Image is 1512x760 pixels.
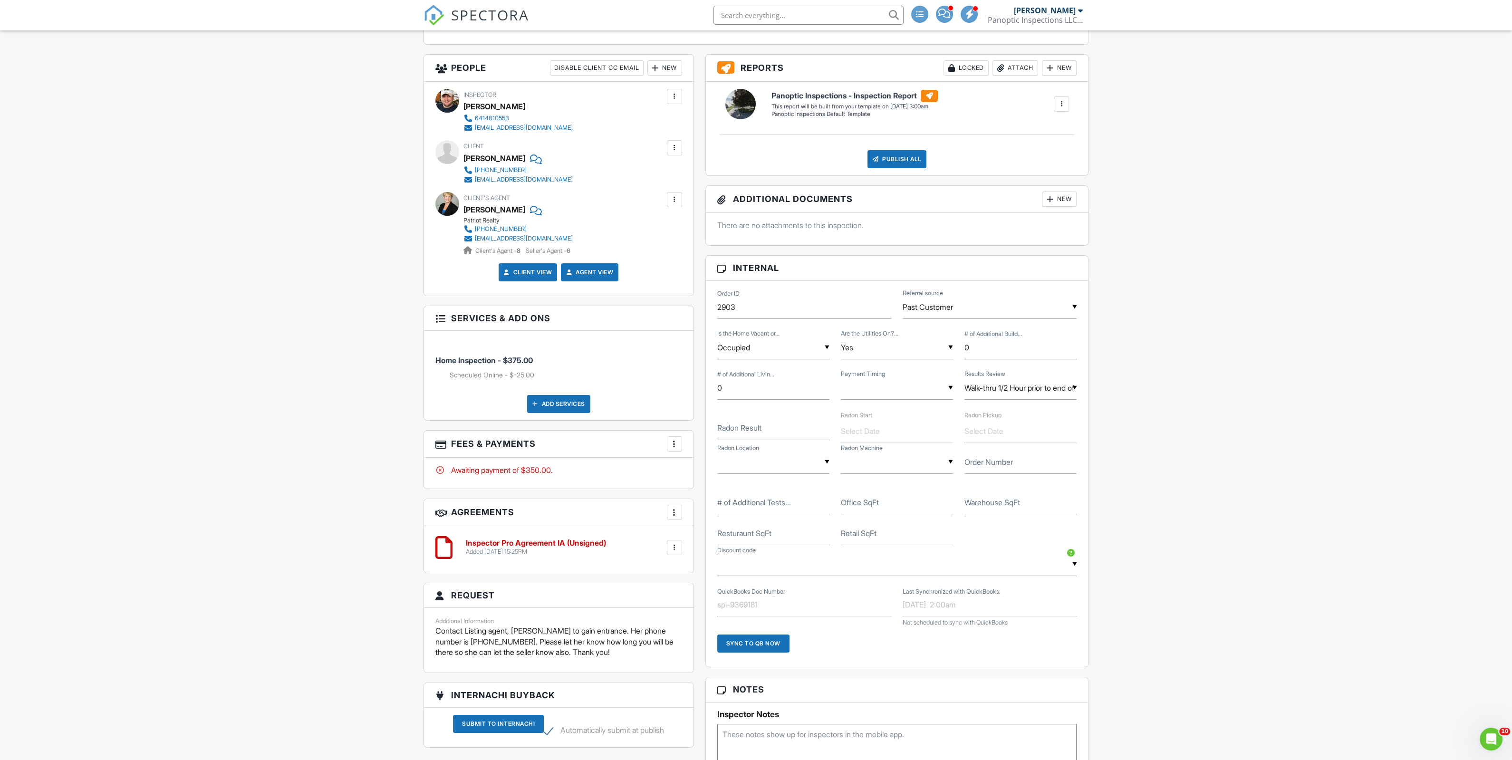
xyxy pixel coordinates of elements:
[717,370,774,379] label: # of Additional Living Units
[550,60,644,76] div: Disable Client CC Email
[964,330,1022,338] label: # of Additional Building(s)
[903,289,943,298] label: Referral source
[1042,60,1077,76] div: New
[435,338,682,387] li: Service: Home Inspection
[647,60,682,76] div: New
[466,539,606,548] h6: Inspector Pro Agreement IA (Unsigned)
[717,522,829,545] input: Resturaunt SqFt
[451,5,529,25] span: SPECTORA
[771,110,938,118] div: Panoptic Inspections Default Template
[453,715,544,740] a: Submit To InterNACHI
[450,370,682,380] li: Add on: Scheduled Online
[717,220,1077,231] p: There are no attachments to this inspection.
[717,423,761,433] label: Radon Result
[463,114,573,123] a: 6414810553
[841,528,876,539] label: Retail SqFt
[502,268,552,277] a: Client View
[517,247,520,254] strong: 8
[988,15,1083,25] div: Panoptic Inspections LLC - Residential and Commercial
[964,457,1013,467] label: Order Number
[463,217,580,224] div: Patriot Realty
[841,522,953,545] input: Retail SqFt
[435,625,682,657] p: Contact Listing agent, [PERSON_NAME] to gain entrance. Her phone number is [PHONE_NUMBER]. Please...
[435,617,494,625] label: Additional Information
[466,539,606,556] a: Inspector Pro Agreement IA (Unsigned) Added [DATE] 15:25PM
[867,150,927,168] div: Publish All
[1014,6,1076,15] div: [PERSON_NAME]
[424,683,693,708] h3: InterNACHI BuyBack
[527,395,590,413] div: Add Services
[841,329,898,338] label: Are the Utilities On? (Gas, Water, Electric)
[964,420,1077,443] input: Select Date
[463,224,573,234] a: [PHONE_NUMBER]
[771,103,938,110] div: This report will be built from your template on [DATE] 3:00am
[435,356,533,365] span: Home Inspection - $375.00
[841,420,953,443] input: Select Date
[717,710,1077,719] h5: Inspector Notes
[453,715,544,733] div: Submit To InterNACHI
[717,635,790,653] div: Sync to QB Now
[463,143,484,150] span: Client
[717,497,791,508] label: # of Additional Tests (Mold, Asbestos, Etc)
[717,376,829,400] input: # of Additional Living Units
[944,60,989,76] div: Locked
[964,336,1077,359] input: # of Additional Building(s)
[717,417,829,440] input: Radon Result
[475,176,573,183] div: [EMAIL_ADDRESS][DOMAIN_NAME]
[526,247,570,254] span: Seller's Agent -
[475,235,573,242] div: [EMAIL_ADDRESS][DOMAIN_NAME]
[841,491,953,514] input: Office SqFt
[466,548,606,556] div: Added [DATE] 15:25PM
[964,412,1002,419] label: Radon Pickup
[475,115,509,122] div: 6414810553
[463,151,525,165] div: [PERSON_NAME]
[717,546,756,555] label: Discount code
[717,329,780,338] label: Is the Home Vacant or Occupied
[424,306,693,331] h3: Services & Add ons
[475,124,573,132] div: [EMAIL_ADDRESS][DOMAIN_NAME]
[463,165,573,175] a: [PHONE_NUMBER]
[992,60,1038,76] div: Attach
[717,587,785,596] label: QuickBooks Doc Number
[841,412,872,419] label: Radon Start
[424,583,693,608] h3: Request
[424,499,693,526] h3: Agreements
[544,726,664,738] label: Automatically submit at publish
[463,202,525,217] a: [PERSON_NAME]
[717,491,829,514] input: # of Additional Tests (Mold, Asbestos, Etc)
[463,194,510,202] span: Client's Agent
[424,5,444,26] img: The Best Home Inspection Software - Spectora
[706,256,1088,280] h3: Internal
[964,370,1005,378] label: Results Review
[435,465,682,475] div: Awaiting payment of $350.00.
[717,528,771,539] label: Resturaunt SqFt
[706,55,1088,82] h3: Reports
[564,268,613,277] a: Agent View
[463,91,496,98] span: Inspector
[771,90,938,102] h6: Panoptic Inspections - Inspection Report
[903,587,1001,596] label: Last Synchronized with QuickBooks:
[463,234,573,243] a: [EMAIL_ADDRESS][DOMAIN_NAME]
[567,247,570,254] strong: 6
[903,619,1008,626] span: Not scheduled to sync with QuickBooks
[475,247,522,254] span: Client's Agent -
[475,166,527,174] div: [PHONE_NUMBER]
[717,289,740,298] label: Order ID
[706,677,1088,702] h3: Notes
[424,431,693,458] h3: Fees & Payments
[841,370,885,378] label: Payment Timing
[841,444,883,452] label: Radon Machine
[964,451,1077,474] input: Order Number
[964,497,1020,508] label: Warehouse SqFt
[424,55,693,82] h3: People
[424,13,529,33] a: SPECTORA
[1042,192,1077,207] div: New
[713,6,904,25] input: Search everything...
[717,444,759,452] label: Radon Location
[463,99,525,114] div: [PERSON_NAME]
[964,491,1077,514] input: Warehouse SqFt
[841,497,879,508] label: Office SqFt
[463,123,573,133] a: [EMAIL_ADDRESS][DOMAIN_NAME]
[475,225,527,233] div: [PHONE_NUMBER]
